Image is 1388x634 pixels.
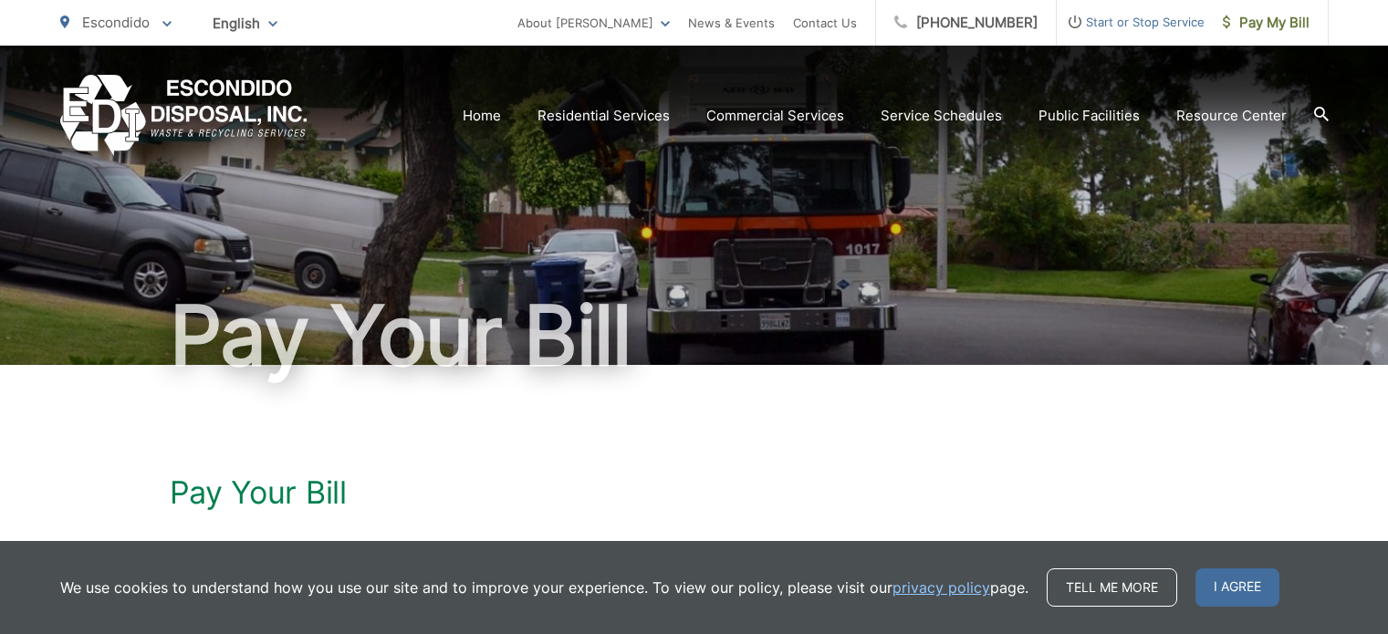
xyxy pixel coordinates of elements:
p: to View, Pay, and Manage Your Bill Online [170,538,1219,560]
p: We use cookies to understand how you use our site and to improve your experience. To view our pol... [60,577,1028,598]
a: EDCD logo. Return to the homepage. [60,75,308,156]
a: Home [463,105,501,127]
a: Public Facilities [1038,105,1140,127]
a: About [PERSON_NAME] [517,12,670,34]
span: Pay My Bill [1223,12,1310,34]
a: Residential Services [537,105,670,127]
span: I agree [1195,568,1279,607]
a: Click Here [170,538,237,560]
a: News & Events [688,12,775,34]
h1: Pay Your Bill [60,290,1329,381]
a: Resource Center [1176,105,1287,127]
a: privacy policy [892,577,990,598]
a: Commercial Services [706,105,844,127]
span: Escondido [82,14,150,31]
a: Tell me more [1047,568,1177,607]
a: Contact Us [793,12,857,34]
a: Service Schedules [881,105,1002,127]
h1: Pay Your Bill [170,474,1219,511]
span: English [199,7,291,39]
